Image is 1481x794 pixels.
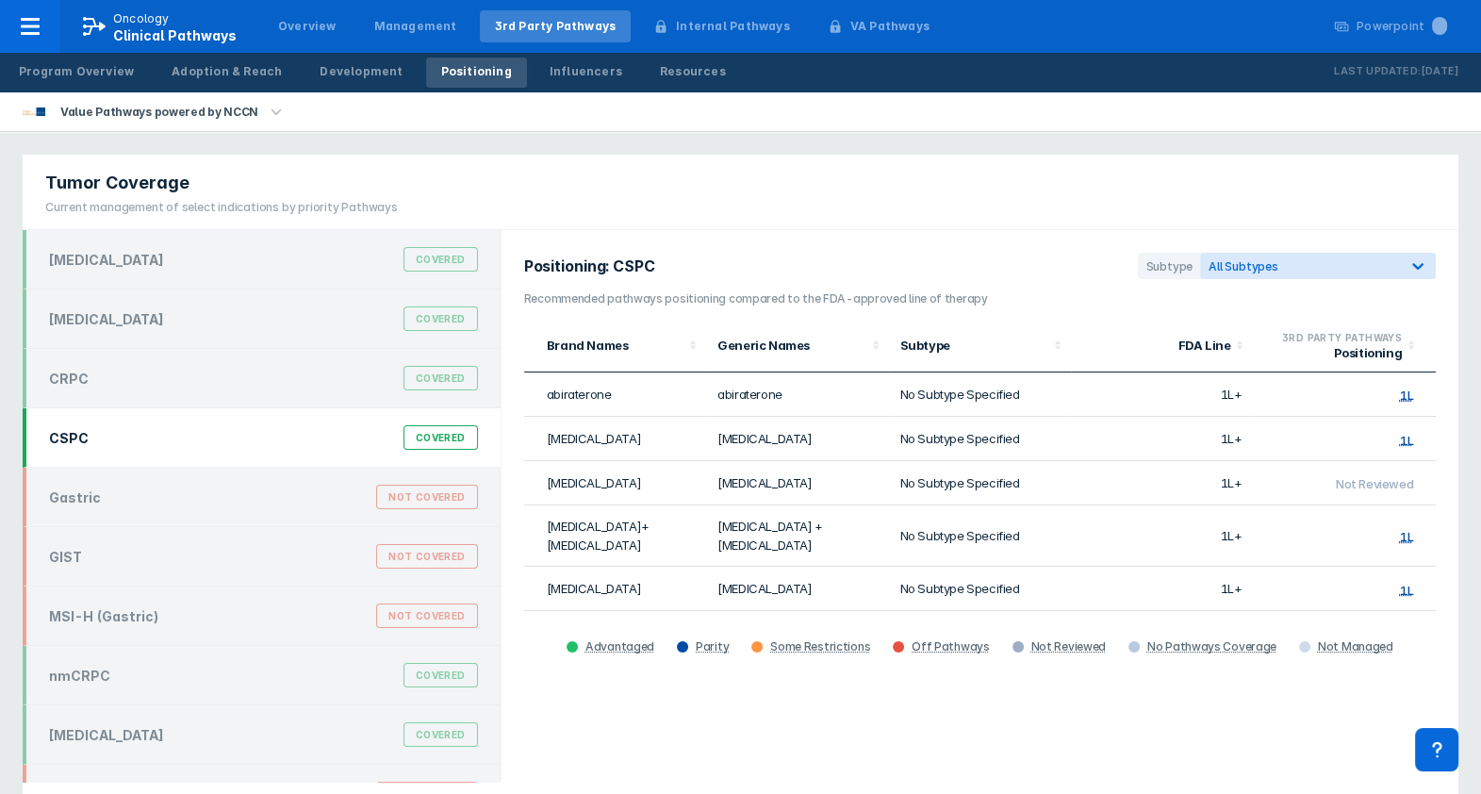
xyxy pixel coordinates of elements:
span: Clinical Pathways [113,27,237,43]
div: nmCRPC [49,668,110,684]
div: 3rd Party Pathways [495,18,617,35]
div: Parity [696,639,729,654]
td: abiraterone [706,372,888,417]
td: [MEDICAL_DATA] [524,417,706,461]
td: 1L+ [1071,372,1253,417]
div: Not Covered [376,544,477,569]
div: Management [374,18,457,35]
a: Management [359,10,472,42]
div: [MEDICAL_DATA] [49,727,164,743]
td: [MEDICAL_DATA] [524,461,706,505]
a: Positioning [426,58,527,88]
td: [MEDICAL_DATA] [524,567,706,611]
div: Covered [403,663,478,687]
div: Development [320,63,403,80]
div: Internal Pathways [676,18,789,35]
p: [DATE] [1421,62,1458,81]
div: Some Restrictions [770,639,870,654]
h2: Positioning: CSPC [524,257,666,275]
div: Program Overview [19,63,134,80]
div: FDA Line [1082,338,1230,353]
p: Oncology [113,10,170,27]
div: Influencers [550,63,622,80]
div: Contact Support [1415,728,1458,771]
div: Not Reviewed [1031,639,1106,654]
div: Subtype [1138,253,1200,279]
td: No Subtype Specified [889,567,1071,611]
div: Current management of select indications by priority Pathways [45,199,398,216]
div: GIST [49,549,82,565]
div: Adoption & Reach [172,63,282,80]
a: Influencers [535,58,637,88]
td: No Subtype Specified [889,417,1071,461]
a: Overview [263,10,352,42]
div: Brand Names [547,338,683,353]
div: Covered [403,306,478,331]
span: Tumor Coverage [45,172,189,194]
td: [MEDICAL_DATA]+[MEDICAL_DATA] [524,505,706,567]
div: Powerpoint [1357,18,1447,35]
td: [MEDICAL_DATA] + [MEDICAL_DATA] [706,505,888,567]
div: Value Pathways powered by NCCN [53,99,266,125]
div: Overview [278,18,337,35]
div: 1L [1400,529,1413,544]
a: Development [304,58,418,88]
div: Advantaged [585,639,654,654]
td: 1L+ [1071,417,1253,461]
div: Off Pathways [912,639,989,654]
div: Covered [403,247,478,272]
img: value-pathways-nccn [23,108,45,117]
div: Positioning [441,63,512,80]
p: Last Updated: [1334,62,1421,81]
td: 1L+ [1071,461,1253,505]
div: Not Managed [1318,639,1393,654]
td: [MEDICAL_DATA] [706,567,888,611]
div: No Pathways Coverage [1147,639,1276,654]
div: MSI-H (Gastric) [49,608,158,624]
span: All Subtypes [1209,259,1278,273]
div: [MEDICAL_DATA] [49,252,164,268]
div: Not Covered [376,485,477,509]
a: Program Overview [4,58,149,88]
div: CSPC [49,430,89,446]
td: 1L+ [1071,567,1253,611]
h3: Recommended pathways positioning compared to the FDA-approved line of therapy [524,290,1436,307]
div: VA Pathways [850,18,930,35]
div: CRPC [49,371,89,387]
td: No Subtype Specified [889,505,1071,567]
div: 3RD PARTY PATHWAYS [1264,330,1402,345]
div: Generic Names [717,338,865,353]
div: Gastric [49,489,101,505]
div: Subtype [900,338,1048,353]
a: 3rd Party Pathways [480,10,632,42]
td: No Subtype Specified [889,461,1071,505]
td: [MEDICAL_DATA] [706,461,888,505]
div: 1L [1400,388,1413,403]
td: No Subtype Specified [889,372,1071,417]
td: 1L+ [1071,505,1253,567]
div: 1L [1400,582,1413,597]
td: [MEDICAL_DATA] [706,417,888,461]
div: Positioning [1264,345,1402,360]
span: Not Reviewed [1336,476,1413,491]
div: [MEDICAL_DATA] [49,311,164,327]
div: Not Covered [376,604,477,628]
td: abiraterone [524,372,706,417]
a: Adoption & Reach [156,58,297,88]
div: Covered [403,425,478,450]
div: Covered [403,722,478,747]
div: Covered [403,366,478,390]
div: Resources [660,63,726,80]
a: Resources [645,58,741,88]
div: 1L [1400,432,1413,447]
